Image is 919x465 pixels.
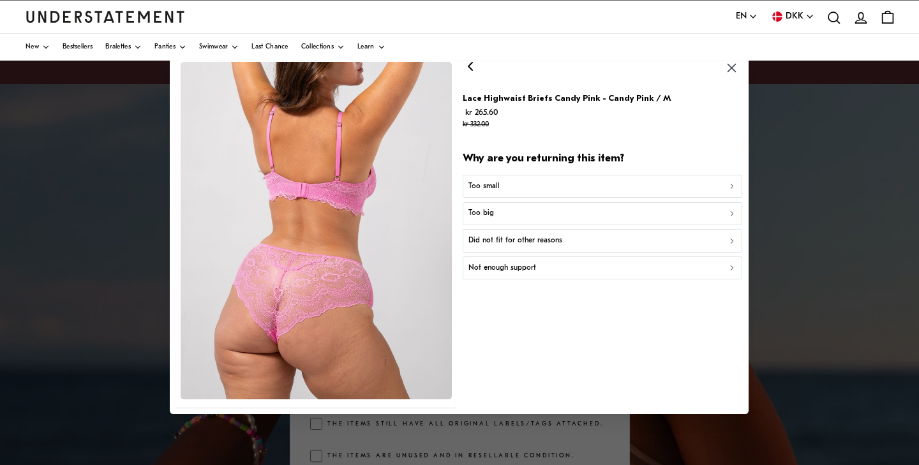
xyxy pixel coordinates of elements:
a: Learn [357,34,385,61]
button: EN [736,10,758,24]
a: Swimwear [199,34,239,61]
p: kr 265.60 [463,106,671,131]
span: New [26,44,39,50]
p: Too big [468,207,494,219]
button: Too small [463,175,742,198]
span: DKK [786,10,803,24]
p: Not enough support [468,262,536,274]
img: lace-mesh-highwaist-briefs-candy-pink-401.jpg [181,62,452,399]
p: Lace Highwaist Briefs Candy Pink - Candy Pink / M [463,92,671,105]
h2: Why are you returning this item? [463,152,742,166]
strike: kr 332.00 [463,121,489,128]
button: Too big [463,202,742,225]
span: Bestsellers [63,44,93,50]
span: Bralettes [105,44,131,50]
a: Bestsellers [63,34,93,61]
button: Did not fit for other reasons [463,229,742,252]
p: Too small [468,181,500,193]
a: New [26,34,50,61]
span: Panties [154,44,176,50]
button: DKK [770,10,814,24]
span: Collections [301,44,334,50]
p: Did not fit for other reasons [468,235,562,247]
a: Collections [301,34,345,61]
a: Bralettes [105,34,142,61]
a: Understatement Homepage [26,11,185,22]
span: Last Chance [251,44,288,50]
span: Learn [357,44,375,50]
button: Not enough support [463,256,742,279]
span: EN [736,10,747,24]
a: Panties [154,34,186,61]
a: Last Chance [251,34,288,61]
span: Swimwear [199,44,228,50]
